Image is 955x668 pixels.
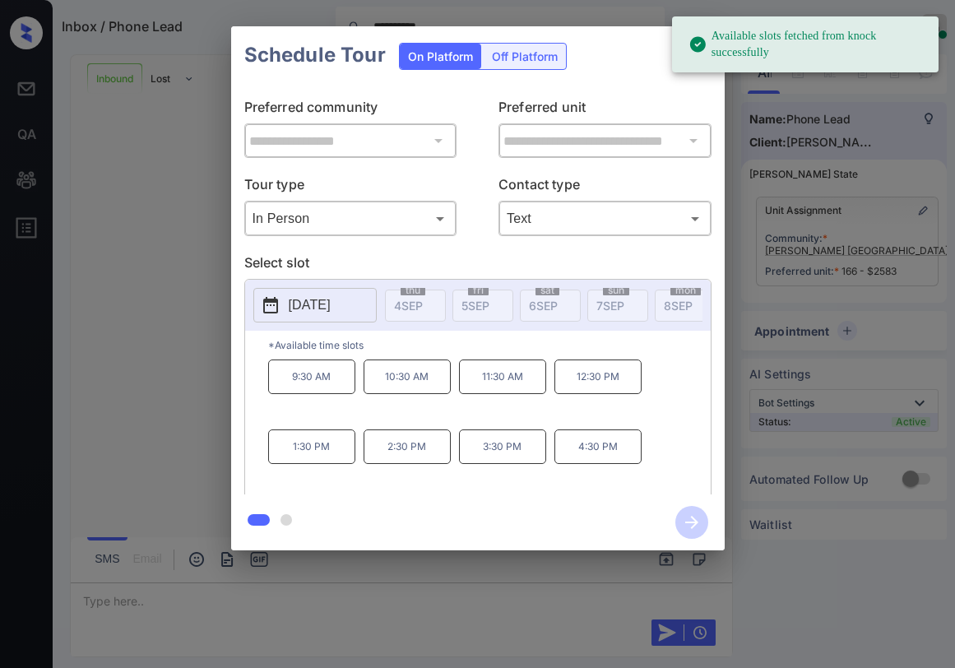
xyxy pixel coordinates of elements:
[364,429,451,464] p: 2:30 PM
[503,205,707,232] div: Text
[289,295,331,315] p: [DATE]
[400,44,481,69] div: On Platform
[688,21,925,67] div: Available slots fetched from knock successfully
[253,288,377,322] button: [DATE]
[484,44,566,69] div: Off Platform
[244,97,457,123] p: Preferred community
[459,360,546,394] p: 11:30 AM
[364,360,451,394] p: 10:30 AM
[554,429,642,464] p: 4:30 PM
[244,174,457,201] p: Tour type
[268,360,355,394] p: 9:30 AM
[231,26,399,84] h2: Schedule Tour
[498,174,712,201] p: Contact type
[248,205,453,232] div: In Person
[244,253,712,279] p: Select slot
[268,331,711,360] p: *Available time slots
[498,97,712,123] p: Preferred unit
[554,360,642,394] p: 12:30 PM
[268,429,355,464] p: 1:30 PM
[459,429,546,464] p: 3:30 PM
[665,501,718,544] button: btn-next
